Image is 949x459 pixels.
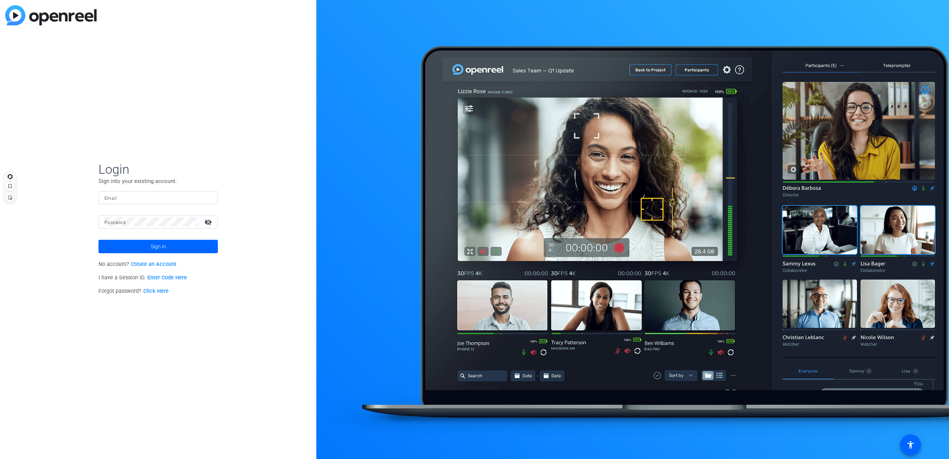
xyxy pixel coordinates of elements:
mat-label: Password [104,220,126,225]
a: Create an Account [131,261,176,267]
mat-icon: visibility_off [200,217,218,227]
span: Sign in [151,237,166,256]
mat-icon: accessibility [906,440,915,449]
span: Login [98,161,218,177]
span: I have a Session ID. [98,275,187,281]
p: Sign into your existing account. [98,177,218,185]
span: Forgot password? [98,288,169,294]
button: Sign in [98,240,218,253]
mat-label: Email [104,196,117,201]
a: Click Here [143,288,169,294]
span: No account? [98,261,176,267]
input: Enter Email Address [104,193,212,202]
a: Enter Code Here [147,275,187,281]
img: blue-gradient.svg [5,5,97,25]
